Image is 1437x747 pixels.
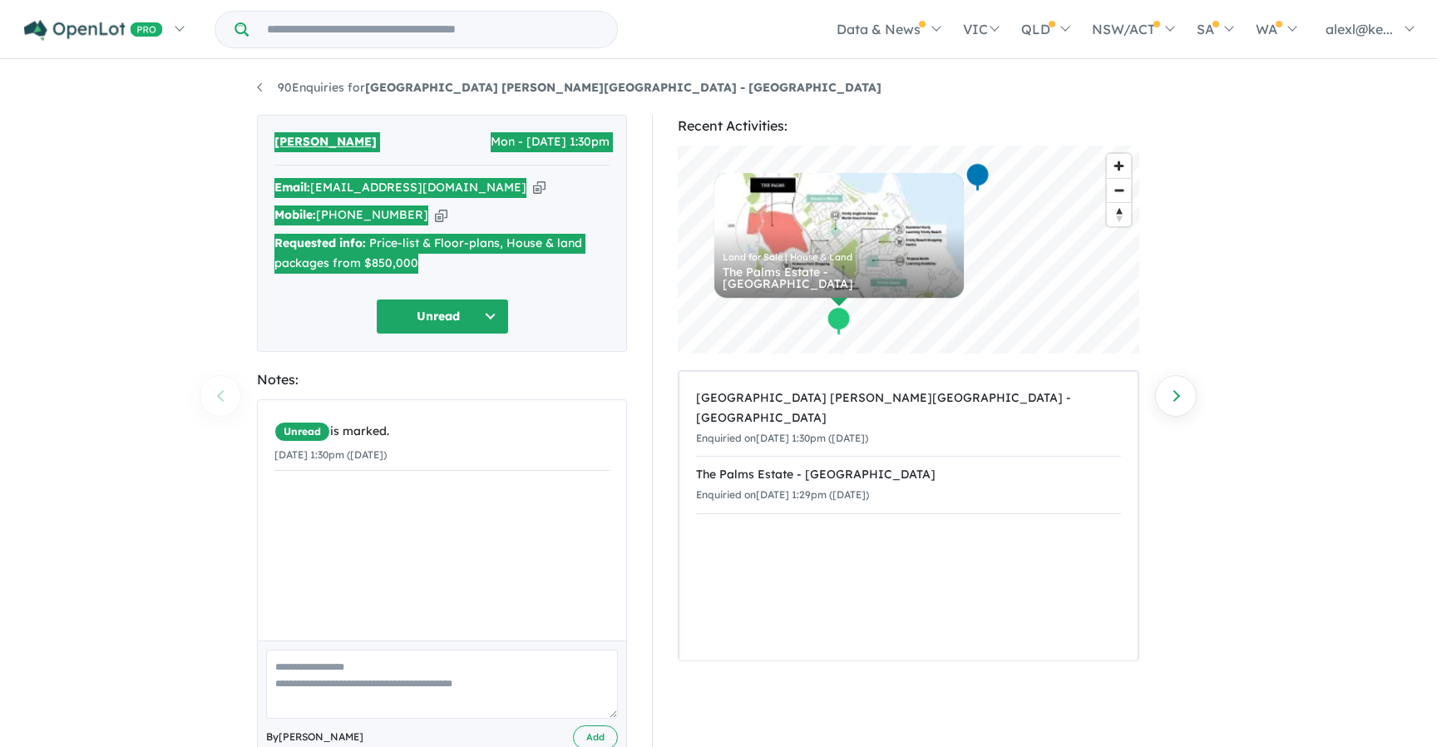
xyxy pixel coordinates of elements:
strong: Mobile: [274,207,316,222]
small: Enquiried on [DATE] 1:29pm ([DATE]) [696,488,869,501]
strong: Requested info: [274,235,366,250]
div: Notes: [257,369,627,391]
span: alexl@ke... [1326,21,1393,37]
div: The Palms Estate - [GEOGRAPHIC_DATA] [723,266,956,289]
strong: [GEOGRAPHIC_DATA] [PERSON_NAME][GEOGRAPHIC_DATA] - [GEOGRAPHIC_DATA] [365,80,881,95]
button: Zoom in [1107,154,1131,178]
img: Openlot PRO Logo White [24,20,163,41]
div: [GEOGRAPHIC_DATA] [PERSON_NAME][GEOGRAPHIC_DATA] - [GEOGRAPHIC_DATA] [696,388,1121,428]
input: Try estate name, suburb, builder or developer [252,12,614,47]
div: The Palms Estate - [GEOGRAPHIC_DATA] [696,465,1121,485]
span: Mon - [DATE] 1:30pm [491,132,610,152]
a: [EMAIL_ADDRESS][DOMAIN_NAME] [310,180,526,195]
a: 90Enquiries for[GEOGRAPHIC_DATA] [PERSON_NAME][GEOGRAPHIC_DATA] - [GEOGRAPHIC_DATA] [257,80,881,95]
div: Recent Activities: [678,115,1139,137]
button: Copy [435,206,447,224]
div: Map marker [965,162,990,193]
div: Price-list & Floor-plans, House & land packages from $850,000 [274,234,610,274]
a: Land for Sale | House & Land The Palms Estate - [GEOGRAPHIC_DATA] [714,173,964,298]
span: [PERSON_NAME] [274,132,377,152]
small: Enquiried on [DATE] 1:30pm ([DATE]) [696,432,868,444]
a: [GEOGRAPHIC_DATA] [PERSON_NAME][GEOGRAPHIC_DATA] - [GEOGRAPHIC_DATA]Enquiried on[DATE] 1:30pm ([D... [696,380,1121,457]
span: Reset bearing to north [1107,203,1131,226]
div: is marked. [274,422,610,442]
canvas: Map [678,146,1139,354]
small: [DATE] 1:30pm ([DATE]) [274,448,387,461]
span: Unread [274,422,330,442]
span: Zoom out [1107,179,1131,202]
a: The Palms Estate - [GEOGRAPHIC_DATA]Enquiried on[DATE] 1:29pm ([DATE]) [696,456,1121,514]
div: Land for Sale | House & Land [723,253,956,262]
button: Unread [376,299,509,334]
a: [PHONE_NUMBER] [316,207,428,222]
button: Reset bearing to north [1107,202,1131,226]
button: Zoom out [1107,178,1131,202]
strong: Email: [274,180,310,195]
span: By [PERSON_NAME] [266,729,363,745]
button: Copy [533,179,546,196]
nav: breadcrumb [257,78,1180,98]
div: Map marker [827,306,852,337]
